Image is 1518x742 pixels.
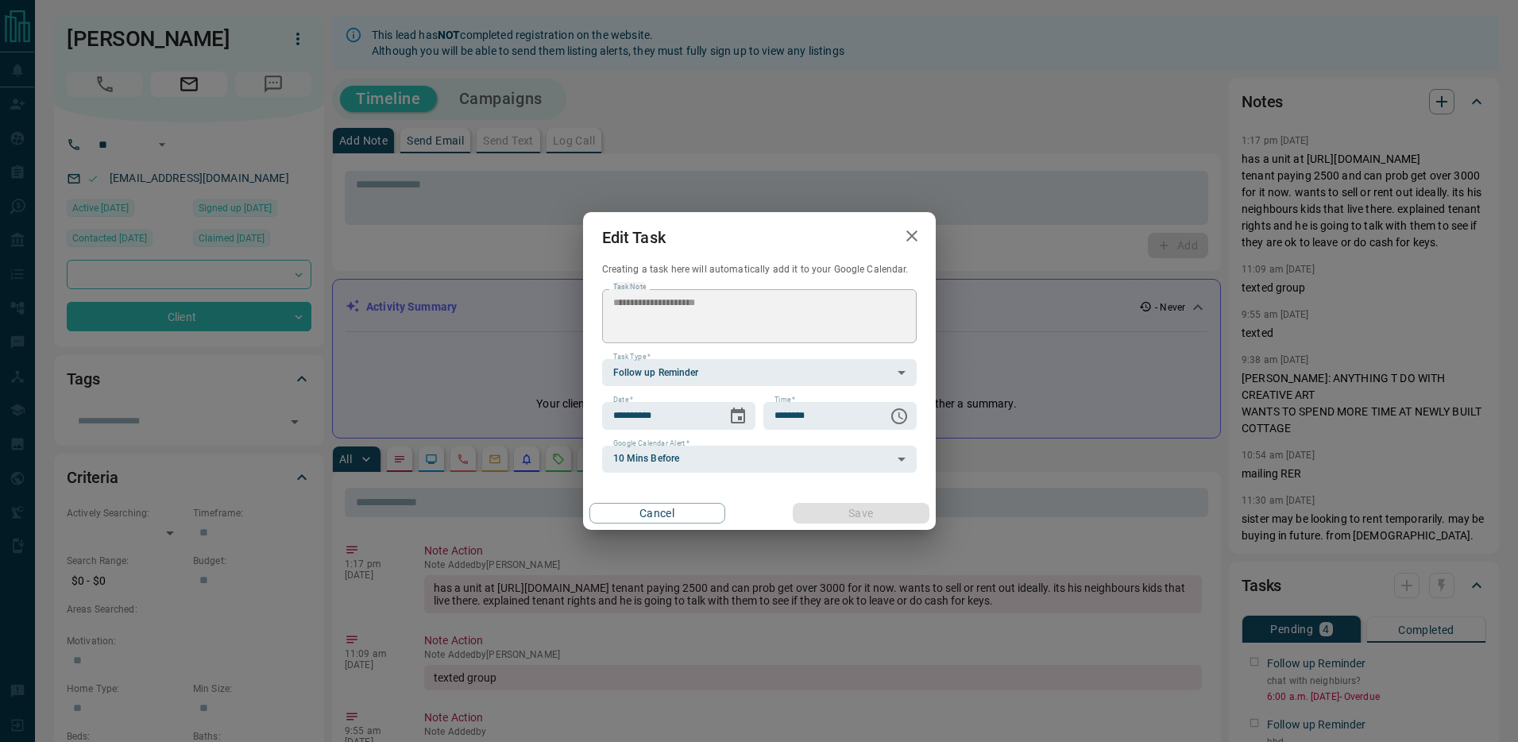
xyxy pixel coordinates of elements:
button: Cancel [589,503,725,524]
label: Task Note [613,282,646,292]
h2: Edit Task [583,212,685,263]
label: Google Calendar Alert [613,439,689,449]
p: Creating a task here will automatically add it to your Google Calendar. [602,263,917,276]
button: Choose date, selected date is Sep 9, 2025 [722,400,754,432]
button: Choose time, selected time is 6:00 AM [883,400,915,432]
label: Task Type [613,352,651,362]
label: Time [774,395,795,405]
div: 10 Mins Before [602,446,917,473]
div: Follow up Reminder [602,359,917,386]
label: Date [613,395,633,405]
